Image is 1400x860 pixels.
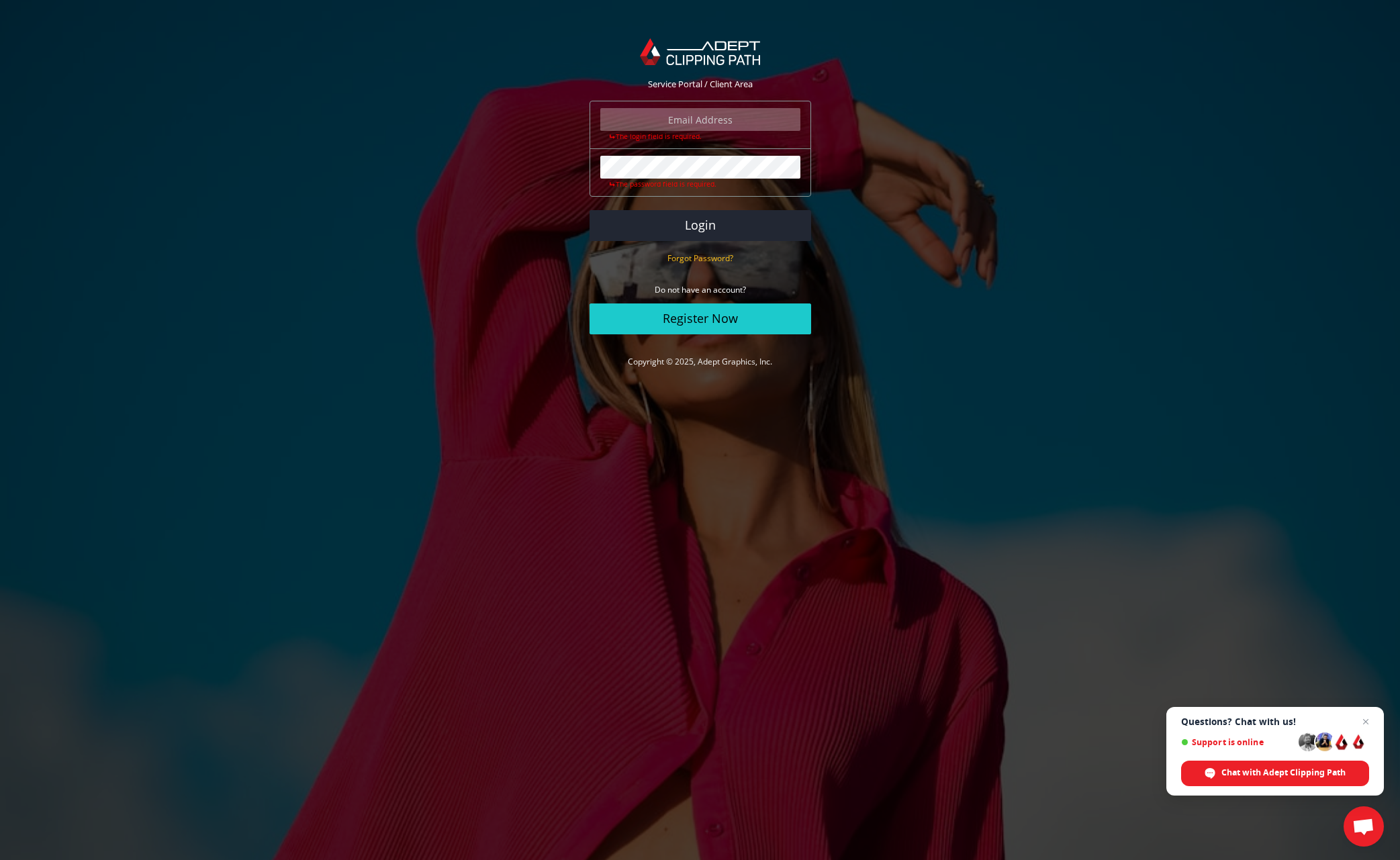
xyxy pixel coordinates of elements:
input: Email Address [600,108,800,131]
img: Adept Graphics [640,38,760,65]
a: Register Now [590,303,811,334]
span: Support is online [1181,737,1294,747]
small: Do not have an account? [655,284,746,295]
div: Open chat [1344,806,1384,847]
a: Forgot Password? [667,252,733,264]
small: Forgot Password? [667,252,733,264]
a: Copyright © 2025, Adept Graphics, Inc. [628,356,772,367]
button: Login [590,210,811,241]
span: Questions? Chat with us! [1181,716,1369,727]
span: Chat with Adept Clipping Path [1221,767,1346,779]
div: The login field is required. [600,131,800,142]
span: Service Portal / Client Area [648,78,753,90]
div: The password field is required. [600,179,800,189]
div: Chat with Adept Clipping Path [1181,761,1369,786]
span: Close chat [1358,714,1374,730]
